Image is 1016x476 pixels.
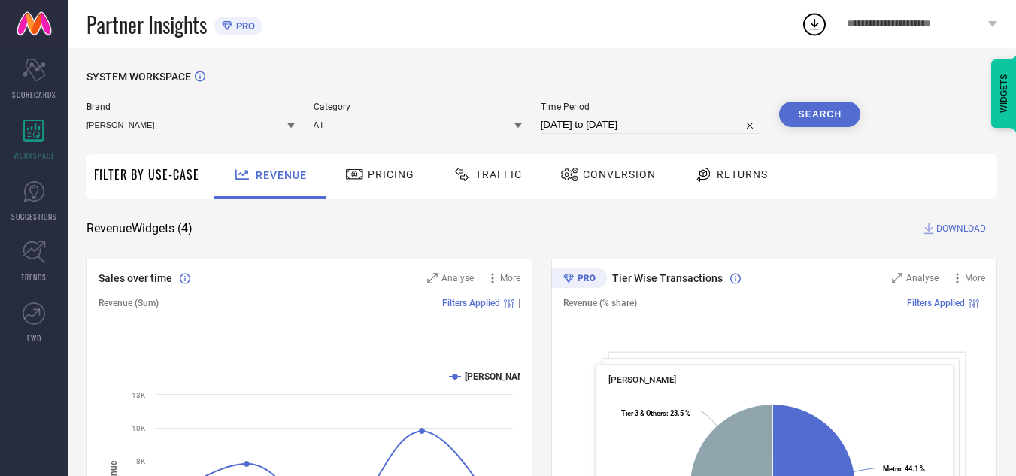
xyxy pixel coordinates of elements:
tspan: Tier 3 & Others [621,409,666,417]
span: Revenue (Sum) [99,298,159,308]
span: | [518,298,520,308]
span: Analyse [441,273,474,283]
span: Category [314,102,522,112]
span: | [983,298,985,308]
input: Select time period [541,116,761,134]
span: Filters Applied [442,298,500,308]
span: DOWNLOAD [936,221,986,236]
span: Tier Wise Transactions [612,272,723,284]
span: More [965,273,985,283]
span: Brand [86,102,295,112]
span: SCORECARDS [12,89,56,100]
span: Partner Insights [86,9,207,40]
svg: Zoom [892,273,902,283]
span: Returns [717,168,768,180]
text: : 23.5 % [621,409,690,417]
span: More [500,273,520,283]
span: Revenue [256,169,307,181]
span: Analyse [906,273,939,283]
span: SUGGESTIONS [11,211,57,222]
span: Sales over time [99,272,172,284]
text: 13K [132,391,146,399]
tspan: Metro [883,465,901,473]
span: Time Period [541,102,761,112]
button: Search [779,102,860,127]
span: Filters Applied [907,298,965,308]
span: Pricing [368,168,414,180]
svg: Zoom [427,273,438,283]
span: FWD [27,332,41,344]
div: Premium [551,268,607,291]
span: Traffic [475,168,522,180]
span: SYSTEM WORKSPACE [86,71,191,83]
span: PRO [232,20,255,32]
span: TRENDS [21,271,47,283]
text: 10K [132,424,146,432]
span: Revenue Widgets ( 4 ) [86,221,193,236]
span: WORKSPACE [14,150,55,161]
span: Conversion [583,168,656,180]
text: [PERSON_NAME] [465,371,533,382]
text: : 44.1 % [883,465,925,473]
text: 8K [136,457,146,465]
span: Filter By Use-Case [94,165,199,183]
span: Revenue (% share) [563,298,637,308]
span: [PERSON_NAME] [608,374,677,385]
div: Open download list [801,11,828,38]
